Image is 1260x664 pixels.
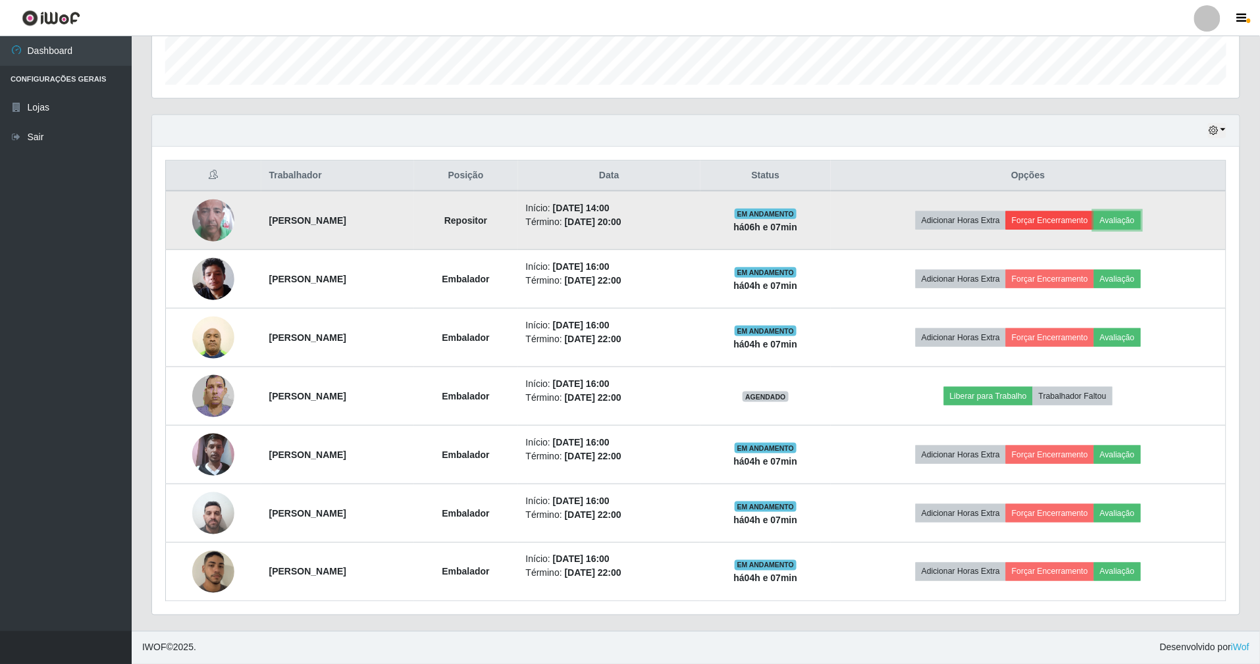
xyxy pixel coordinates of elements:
strong: [PERSON_NAME] [269,391,346,401]
button: Forçar Encerramento [1006,328,1094,347]
span: AGENDADO [743,392,789,402]
strong: [PERSON_NAME] [269,332,346,343]
th: Status [700,161,831,192]
time: [DATE] 22:00 [565,275,621,286]
a: iWof [1231,642,1249,653]
li: Início: [526,319,693,332]
th: Opções [831,161,1226,192]
button: Forçar Encerramento [1006,446,1094,464]
li: Início: [526,260,693,274]
strong: [PERSON_NAME] [269,215,346,226]
strong: há 04 h e 07 min [734,515,798,525]
strong: [PERSON_NAME] [269,274,346,284]
time: [DATE] 16:00 [553,261,610,272]
li: Término: [526,332,693,346]
strong: Repositor [444,215,487,226]
button: Forçar Encerramento [1006,270,1094,288]
img: 1754433269176.jpeg [192,426,234,482]
li: Término: [526,215,693,229]
time: [DATE] 22:00 [565,509,621,520]
time: [DATE] 22:00 [565,334,621,344]
button: Avaliação [1094,270,1141,288]
li: Término: [526,567,693,580]
strong: [PERSON_NAME] [269,508,346,519]
button: Forçar Encerramento [1006,504,1094,523]
li: Início: [526,494,693,508]
strong: Embalador [442,274,489,284]
strong: há 04 h e 07 min [734,339,798,349]
img: 1755189673986.jpeg [192,485,234,541]
strong: Embalador [442,449,489,460]
span: EM ANDAMENTO [735,560,797,571]
th: Data [518,161,701,192]
strong: [PERSON_NAME] [269,567,346,577]
strong: Embalador [442,567,489,577]
li: Início: [526,201,693,215]
time: [DATE] 14:00 [553,203,610,213]
button: Avaliação [1094,504,1141,523]
span: Desenvolvido por [1160,641,1249,655]
li: Início: [526,553,693,567]
li: Término: [526,274,693,288]
button: Avaliação [1094,328,1141,347]
button: Adicionar Horas Extra [916,563,1006,581]
img: 1750716401551.jpeg [192,368,234,424]
strong: há 04 h e 07 min [734,573,798,584]
img: 1749859968121.jpeg [192,535,234,609]
time: [DATE] 16:00 [553,378,610,389]
time: [DATE] 20:00 [565,217,621,227]
li: Término: [526,449,693,463]
strong: há 04 h e 07 min [734,456,798,467]
button: Avaliação [1094,211,1141,230]
li: Término: [526,391,693,405]
strong: Embalador [442,391,489,401]
button: Adicionar Horas Extra [916,446,1006,464]
strong: Embalador [442,332,489,343]
button: Forçar Encerramento [1006,563,1094,581]
time: [DATE] 22:00 [565,392,621,403]
button: Avaliação [1094,446,1141,464]
li: Término: [526,508,693,522]
strong: há 06 h e 07 min [734,222,798,232]
span: IWOF [142,642,167,653]
span: EM ANDAMENTO [735,501,797,512]
img: 1743711835894.jpeg [192,309,234,365]
button: Trabalhador Faltou [1033,387,1113,405]
img: CoreUI Logo [22,10,80,26]
button: Adicionar Horas Extra [916,270,1006,288]
li: Início: [526,436,693,449]
time: [DATE] 22:00 [565,451,621,461]
img: 1752200224792.jpeg [192,251,234,307]
strong: [PERSON_NAME] [269,449,346,460]
strong: há 04 h e 07 min [734,280,798,291]
li: Início: [526,377,693,391]
time: [DATE] 16:00 [553,554,610,565]
button: Avaliação [1094,563,1141,581]
strong: Embalador [442,508,489,519]
time: [DATE] 16:00 [553,320,610,330]
button: Adicionar Horas Extra [916,328,1006,347]
time: [DATE] 16:00 [553,437,610,447]
span: EM ANDAMENTO [735,209,797,219]
span: © 2025 . [142,641,196,655]
th: Posição [414,161,518,192]
time: [DATE] 22:00 [565,568,621,578]
img: 1723577466602.jpeg [192,183,234,258]
button: Forçar Encerramento [1006,211,1094,230]
span: EM ANDAMENTO [735,267,797,278]
button: Adicionar Horas Extra [916,211,1006,230]
span: EM ANDAMENTO [735,326,797,336]
span: EM ANDAMENTO [735,443,797,453]
button: Liberar para Trabalho [944,387,1033,405]
button: Adicionar Horas Extra [916,504,1006,523]
th: Trabalhador [261,161,414,192]
time: [DATE] 16:00 [553,496,610,506]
